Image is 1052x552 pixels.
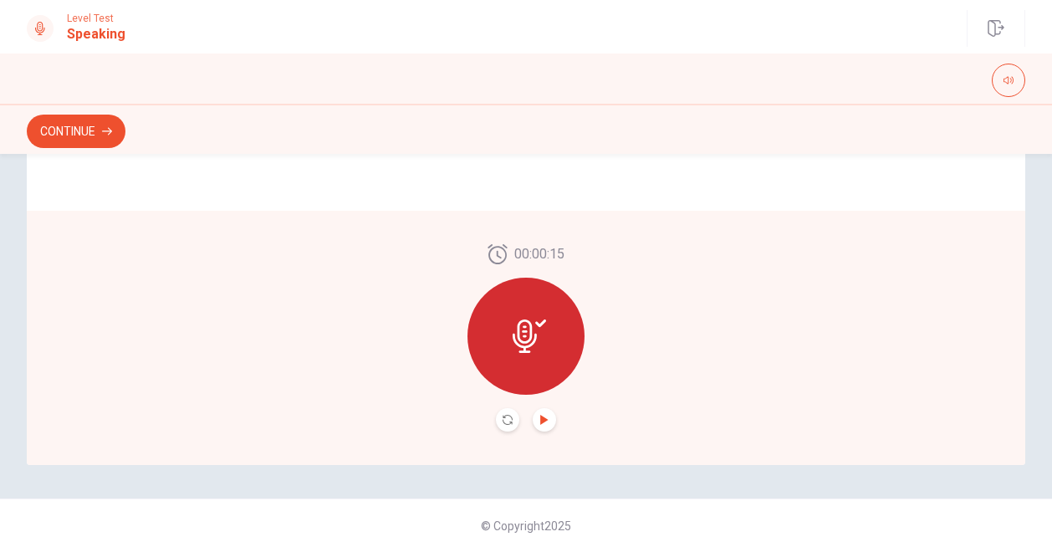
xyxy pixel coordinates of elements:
[533,408,556,432] button: Play Audio
[27,115,125,148] button: Continue
[496,408,519,432] button: Record Again
[481,519,571,533] span: © Copyright 2025
[67,24,125,44] h1: Speaking
[514,244,564,264] span: 00:00:15
[67,13,125,24] span: Level Test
